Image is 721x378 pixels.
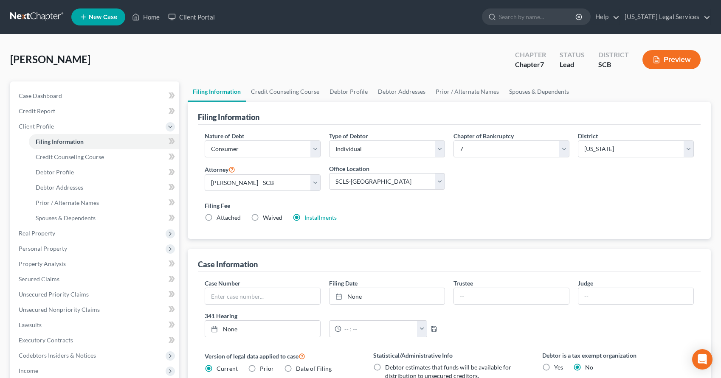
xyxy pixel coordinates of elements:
[198,259,258,269] div: Case Information
[246,81,324,102] a: Credit Counseling Course
[324,81,373,102] a: Debtor Profile
[453,279,473,288] label: Trustee
[585,364,593,371] span: No
[12,104,179,119] a: Credit Report
[198,112,259,122] div: Filing Information
[205,164,235,174] label: Attorney
[620,9,710,25] a: [US_STATE] Legal Services
[692,349,713,370] div: Open Intercom Messenger
[453,132,514,140] label: Chapter of Bankruptcy
[19,260,66,267] span: Property Analysis
[19,92,62,99] span: Case Dashboard
[454,288,569,304] input: --
[12,272,179,287] a: Secured Claims
[188,81,246,102] a: Filing Information
[217,365,238,372] span: Current
[19,230,55,237] span: Real Property
[29,180,179,195] a: Debtor Addresses
[515,60,546,70] div: Chapter
[205,201,694,210] label: Filing Fee
[205,321,320,337] a: None
[540,60,544,68] span: 7
[263,214,282,221] span: Waived
[19,245,67,252] span: Personal Property
[591,9,620,25] a: Help
[578,279,593,288] label: Judge
[29,134,179,149] a: Filing Information
[554,364,563,371] span: Yes
[217,214,241,221] span: Attached
[542,351,694,360] label: Debtor is a tax exempt organization
[341,321,417,337] input: -- : --
[19,107,55,115] span: Credit Report
[36,214,96,221] span: Spouses & Dependents
[329,132,368,140] label: Type of Debtor
[330,288,445,304] a: None
[19,367,38,374] span: Income
[164,9,219,25] a: Client Portal
[19,275,59,283] span: Secured Claims
[36,168,74,176] span: Debtor Profile
[200,311,449,320] label: 341 Hearing
[12,333,179,348] a: Executory Contracts
[515,50,546,60] div: Chapter
[205,351,357,361] label: Version of legal data applied to case
[205,279,240,288] label: Case Number
[29,210,179,226] a: Spouses & Dependents
[431,81,504,102] a: Prior / Alternate Names
[12,88,179,104] a: Case Dashboard
[36,153,104,160] span: Credit Counseling Course
[260,365,274,372] span: Prior
[560,50,585,60] div: Status
[578,288,693,304] input: --
[12,302,179,317] a: Unsecured Nonpriority Claims
[560,60,585,70] div: Lead
[29,149,179,165] a: Credit Counseling Course
[19,352,96,359] span: Codebtors Insiders & Notices
[36,138,84,145] span: Filing Information
[10,53,90,65] span: [PERSON_NAME]
[329,164,369,173] label: Office Location
[329,279,358,288] label: Filing Date
[128,9,164,25] a: Home
[304,214,337,221] a: Installments
[296,365,332,372] span: Date of Filing
[205,288,320,304] input: Enter case number...
[19,306,100,313] span: Unsecured Nonpriority Claims
[598,50,629,60] div: District
[205,132,244,140] label: Nature of Debt
[499,9,577,25] input: Search by name...
[578,132,598,140] label: District
[36,184,83,191] span: Debtor Addresses
[19,321,42,328] span: Lawsuits
[36,199,99,206] span: Prior / Alternate Names
[89,14,117,20] span: New Case
[12,317,179,333] a: Lawsuits
[642,50,701,69] button: Preview
[598,60,629,70] div: SCB
[29,195,179,210] a: Prior / Alternate Names
[373,351,525,360] label: Statistical/Administrative Info
[19,336,73,344] span: Executory Contracts
[373,81,431,102] a: Debtor Addresses
[504,81,574,102] a: Spouses & Dependents
[12,256,179,272] a: Property Analysis
[29,165,179,180] a: Debtor Profile
[12,287,179,302] a: Unsecured Priority Claims
[19,123,54,130] span: Client Profile
[19,291,89,298] span: Unsecured Priority Claims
